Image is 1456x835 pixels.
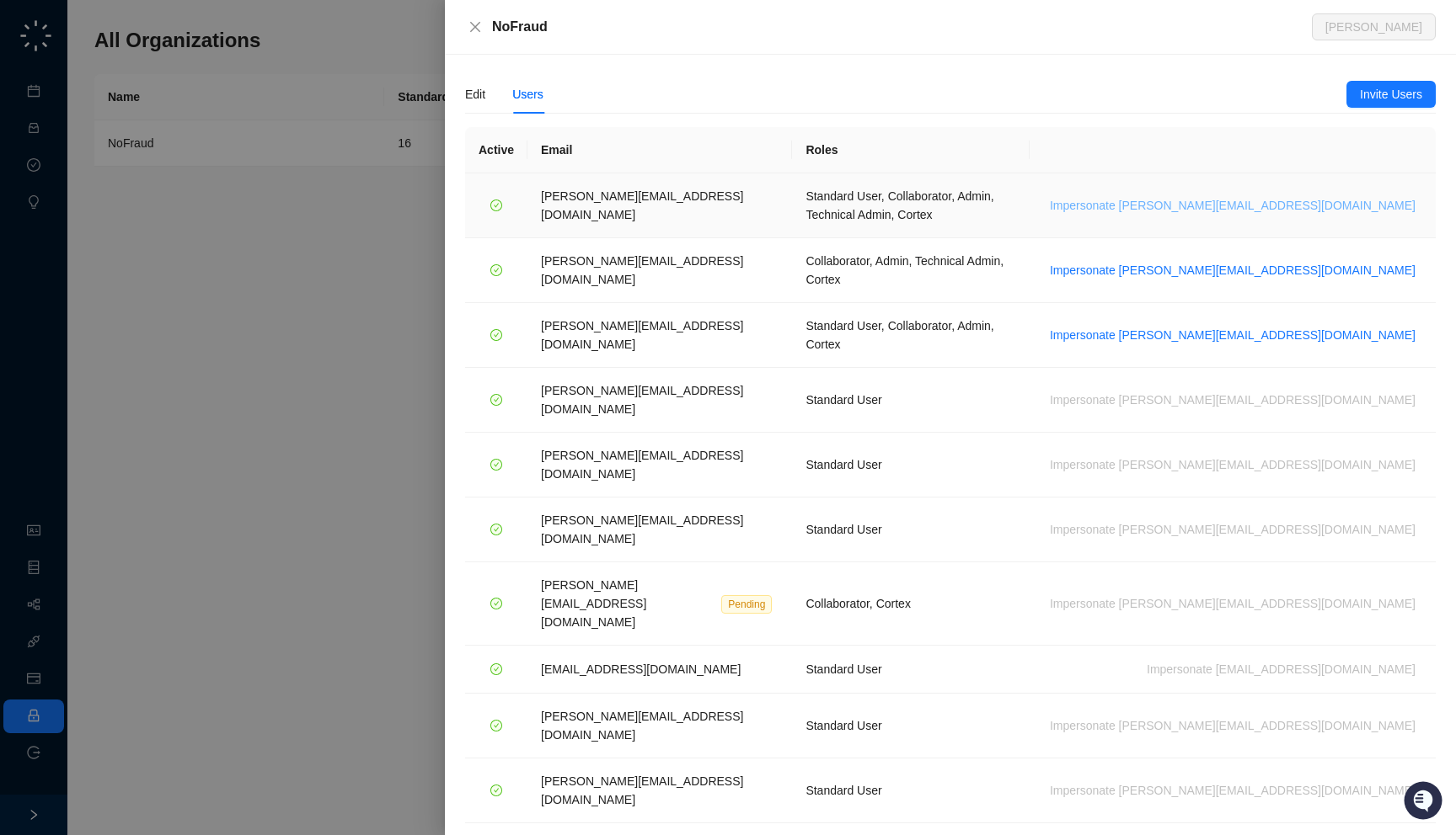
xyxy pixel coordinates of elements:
td: Standard User, Collaborator, Admin, Cortex [792,303,1029,368]
span: [PERSON_NAME][EMAIL_ADDRESS][DOMAIN_NAME] [541,319,743,351]
button: Impersonate [PERSON_NAME][EMAIL_ADDRESS][DOMAIN_NAME] [1043,455,1422,475]
span: [PERSON_NAME][EMAIL_ADDRESS][DOMAIN_NAME] [541,384,743,416]
td: Standard User [792,368,1029,433]
button: Impersonate [EMAIL_ADDRESS][DOMAIN_NAME] [1140,659,1422,679]
div: Users [512,85,543,104]
span: Invite Users [1360,85,1422,104]
button: Start new chat [286,157,307,178]
span: close [468,20,482,34]
button: Invite Users [1346,81,1436,108]
span: Impersonate [PERSON_NAME][EMAIL_ADDRESS][DOMAIN_NAME] [1050,326,1416,344]
span: Impersonate [PERSON_NAME][EMAIL_ADDRESS][DOMAIN_NAME] [1050,261,1416,279]
span: check-circle [490,720,502,731]
td: Collaborator, Admin, Technical Admin, Cortex [792,238,1029,303]
span: [PERSON_NAME][EMAIL_ADDRESS][DOMAIN_NAME] [541,449,743,481]
th: Email [527,127,792,173]
img: 5124521997842_fc6d7dfcefe973c2e489_88.png [17,152,47,183]
button: Impersonate [PERSON_NAME][EMAIL_ADDRESS][DOMAIN_NAME] [1043,519,1422,540]
button: Impersonate [PERSON_NAME][EMAIL_ADDRESS][DOMAIN_NAME] [1043,260,1422,280]
td: Standard User, Collaborator, Admin, Technical Admin, Cortex [792,173,1029,238]
button: Impersonate [PERSON_NAME][EMAIL_ADDRESS][DOMAIN_NAME] [1043,390,1422,410]
div: Edit [465,85,485,104]
td: Standard User [792,646,1029,694]
td: Standard User [792,497,1029,562]
span: check-circle [490,598,502,609]
h2: How can we help? [17,94,307,121]
span: Impersonate [PERSON_NAME][EMAIL_ADDRESS][DOMAIN_NAME] [1050,196,1416,215]
span: check-circle [490,459,502,471]
button: Impersonate [PERSON_NAME][EMAIL_ADDRESS][DOMAIN_NAME] [1043,715,1422,736]
div: Start new chat [57,152,276,169]
span: check-circle [490,329,502,341]
th: Roles [792,127,1029,173]
td: Standard User [792,694,1029,758]
span: [PERSON_NAME][EMAIL_ADDRESS][DOMAIN_NAME] [541,189,743,221]
span: Pylon [168,277,204,290]
td: Standard User [792,433,1029,497]
a: Powered byPylon [119,276,204,290]
div: 📚 [17,237,30,251]
span: [PERSON_NAME][EMAIL_ADDRESS][DOMAIN_NAME] [541,578,646,629]
div: NoFraud [492,17,1312,37]
span: check-circle [490,264,502,276]
img: Swyft AI [17,17,51,51]
span: Pending [721,595,772,614]
span: [PERSON_NAME][EMAIL_ADDRESS][DOMAIN_NAME] [541,710,743,742]
a: 📶Status [69,229,136,259]
span: [PERSON_NAME][EMAIL_ADDRESS][DOMAIN_NAME] [541,513,743,545]
span: check-circle [490,784,502,796]
span: [EMAIL_ADDRESS][DOMAIN_NAME] [541,662,741,676]
span: check-circle [490,663,502,675]
span: check-circle [490,199,502,211]
th: Active [465,127,527,173]
button: Impersonate [PERSON_NAME][EMAIL_ADDRESS][DOMAIN_NAME] [1043,195,1422,215]
span: check-circle [490,524,502,535]
p: Welcome 👋 [17,67,307,94]
button: Impersonate [PERSON_NAME][EMAIL_ADDRESS][DOMAIN_NAME] [1043,593,1422,614]
button: Impersonate [PERSON_NAME][EMAIL_ADDRESS][DOMAIN_NAME] [1043,780,1422,800]
span: [PERSON_NAME][EMAIL_ADDRESS][DOMAIN_NAME] [541,774,743,806]
button: Impersonate [PERSON_NAME][EMAIL_ADDRESS][DOMAIN_NAME] [1043,325,1422,345]
button: Close [465,17,485,37]
td: Collaborator, Cortex [792,562,1029,646]
span: Status [93,236,130,253]
button: [PERSON_NAME] [1312,13,1436,40]
div: We're offline, we'll be back soon [57,169,220,183]
iframe: Open customer support [1402,779,1448,825]
span: check-circle [490,394,502,406]
span: Docs [34,236,62,253]
a: 📚Docs [10,229,69,259]
td: Standard User [792,758,1029,823]
span: [PERSON_NAME][EMAIL_ADDRESS][DOMAIN_NAME] [541,254,743,286]
div: 📶 [76,237,89,251]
